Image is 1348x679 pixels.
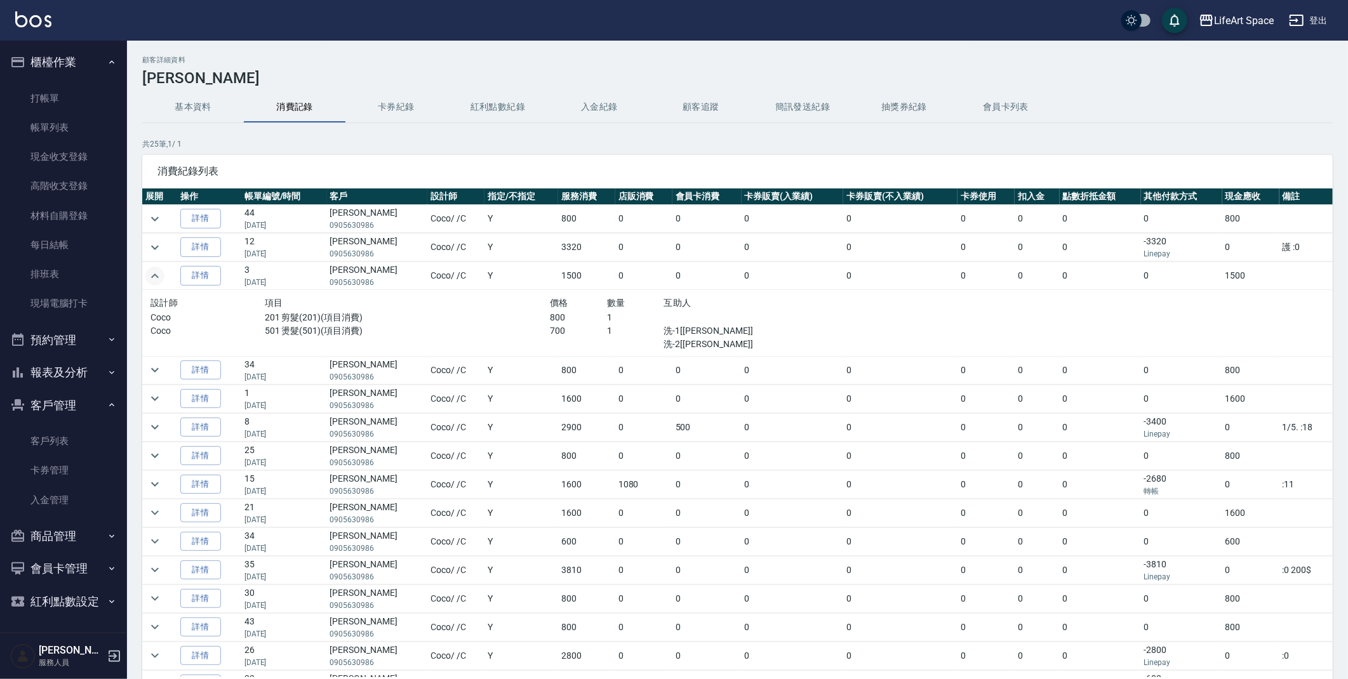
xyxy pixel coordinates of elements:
td: 0 [615,356,672,384]
td: 0 [1141,499,1222,527]
p: 服務人員 [39,657,103,668]
td: 0 [843,413,958,441]
td: 0 [742,262,844,290]
td: 0 [843,584,958,612]
td: 3 [241,262,327,290]
td: 0 [843,470,958,498]
td: 0 [1015,470,1060,498]
img: Person [10,643,36,669]
td: [PERSON_NAME] [327,499,428,527]
td: 0 [672,470,742,498]
button: expand row [145,617,164,636]
button: 紅利點數設定 [5,585,122,618]
td: :0 200$ [1279,556,1333,584]
td: Coco / /C [427,584,484,612]
a: 詳情 [180,446,221,466]
td: Coco / /C [427,262,484,290]
a: 卡券管理 [5,456,122,485]
a: 現金收支登錄 [5,142,122,171]
td: 0 [843,499,958,527]
td: 25 [241,442,327,470]
td: 0 [1060,499,1141,527]
td: 0 [1060,556,1141,584]
td: 0 [672,385,742,412]
p: Linepay [1144,571,1219,583]
button: 消費記錄 [244,92,345,122]
button: expand row [145,532,164,551]
th: 會員卡消費 [672,188,742,205]
td: 0 [1222,470,1279,498]
td: 0 [1060,234,1141,261]
td: 0 [958,413,1015,441]
td: 0 [1222,413,1279,441]
p: 0905630986 [330,600,425,611]
td: 0 [742,385,844,412]
button: 顧客追蹤 [650,92,752,122]
p: Linepay [1144,428,1219,440]
td: 1600 [558,385,615,412]
th: 扣入金 [1015,188,1060,205]
th: 設計師 [427,188,484,205]
a: 詳情 [180,503,221,523]
td: Y [484,205,558,233]
td: [PERSON_NAME] [327,556,428,584]
button: 基本資料 [142,92,244,122]
td: 800 [1222,442,1279,470]
button: expand row [145,646,164,665]
td: 0 [958,262,1015,290]
button: LifeArt Space [1194,8,1279,34]
a: 打帳單 [5,84,122,113]
td: 0 [615,385,672,412]
img: Logo [15,11,51,27]
td: 0 [958,584,1015,612]
th: 服務消費 [558,188,615,205]
button: expand row [145,360,164,379]
td: 0 [958,205,1015,233]
button: expand row [145,560,164,579]
p: [DATE] [244,248,324,260]
p: 0905630986 [330,457,425,468]
td: [PERSON_NAME] [327,527,428,555]
td: Y [484,262,558,290]
td: 1600 [558,470,615,498]
th: 帳單編號/時間 [241,188,327,205]
button: expand row [145,475,164,494]
button: expand row [145,209,164,228]
div: LifeArt Space [1214,13,1274,29]
td: -3810 [1141,556,1222,584]
th: 備註 [1279,188,1333,205]
button: expand row [145,589,164,608]
td: 800 [1222,356,1279,384]
th: 操作 [177,188,241,205]
td: 0 [958,470,1015,498]
td: 0 [1141,584,1222,612]
td: 0 [615,205,672,233]
p: 0905630986 [330,248,425,260]
p: 0905630986 [330,485,425,497]
a: 詳情 [180,617,221,637]
td: 800 [558,584,615,612]
button: save [1162,8,1187,33]
p: 0905630986 [330,277,425,288]
td: 0 [843,234,958,261]
th: 卡券販賣(入業績) [742,188,844,205]
p: [DATE] [244,220,324,231]
button: 抽獎券紀錄 [853,92,955,122]
td: 0 [615,556,672,584]
td: -3320 [1141,234,1222,261]
td: 34 [241,356,327,384]
td: 0 [615,262,672,290]
button: expand row [145,446,164,465]
h5: [PERSON_NAME] [39,644,103,657]
td: 0 [843,385,958,412]
button: 報表及分析 [5,356,122,389]
td: 0 [1015,262,1060,290]
th: 卡券使用 [958,188,1015,205]
p: 0905630986 [330,400,425,411]
button: 紅利點數紀錄 [447,92,549,122]
td: 600 [558,527,615,555]
td: 0 [1015,205,1060,233]
td: [PERSON_NAME] [327,584,428,612]
td: 0 [1015,356,1060,384]
a: 詳情 [180,237,221,257]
